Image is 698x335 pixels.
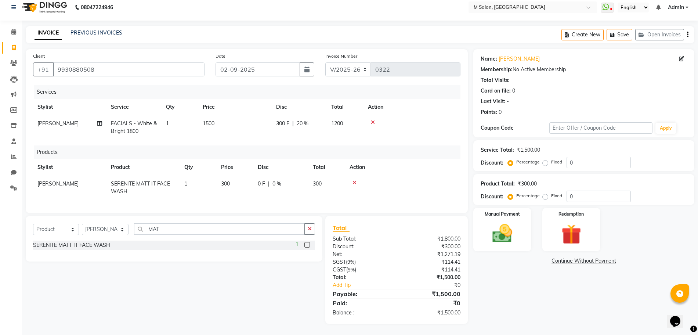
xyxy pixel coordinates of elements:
[327,274,397,281] div: Total:
[272,180,281,188] span: 0 %
[35,26,62,40] a: INVOICE
[166,120,169,127] span: 1
[397,243,466,251] div: ₹300.00
[481,124,549,132] div: Coupon Code
[253,159,308,176] th: Disc
[348,267,355,273] span: 9%
[313,180,322,187] span: 300
[397,251,466,258] div: ₹1,271.19
[397,258,466,266] div: ₹114.41
[184,180,187,187] span: 1
[551,159,562,165] label: Fixed
[198,99,272,115] th: Price
[34,85,466,99] div: Services
[327,289,397,298] div: Payable:
[481,87,511,95] div: Card on file:
[217,159,253,176] th: Price
[180,159,217,176] th: Qty
[518,180,537,188] div: ₹300.00
[499,55,540,63] a: [PERSON_NAME]
[481,159,503,167] div: Discount:
[297,120,308,127] span: 20 %
[106,159,180,176] th: Product
[327,281,408,289] a: Add Tip
[516,192,540,199] label: Percentage
[481,55,497,63] div: Name:
[549,122,652,134] input: Enter Offer / Coupon Code
[517,146,540,154] div: ₹1,500.00
[37,120,79,127] span: [PERSON_NAME]
[481,98,505,105] div: Last Visit:
[327,299,397,307] div: Paid:
[327,251,397,258] div: Net:
[507,98,509,105] div: -
[397,289,466,298] div: ₹1,500.00
[33,62,54,76] button: +91
[667,306,691,328] iframe: chat widget
[134,223,305,235] input: Search or Scan
[551,192,562,199] label: Fixed
[327,266,397,274] div: ( )
[33,53,45,60] label: Client
[53,62,205,76] input: Search by Name/Mobile/Email/Code
[481,146,514,154] div: Service Total:
[499,108,502,116] div: 0
[272,99,327,115] th: Disc
[486,222,518,245] img: _cash.svg
[327,235,397,243] div: Sub Total:
[481,66,513,73] div: Membership:
[106,99,162,115] th: Service
[216,53,225,60] label: Date
[607,29,632,40] button: Save
[397,274,466,281] div: ₹1,500.00
[561,29,604,40] button: Create New
[397,309,466,317] div: ₹1,500.00
[512,87,515,95] div: 0
[308,159,345,176] th: Total
[296,241,299,248] span: 1
[162,99,198,115] th: Qty
[558,211,584,217] label: Redemption
[111,180,170,195] span: SERENITE MATT IT FACE WASH
[481,193,503,201] div: Discount:
[481,180,515,188] div: Product Total:
[327,99,364,115] th: Total
[481,108,497,116] div: Points:
[37,180,79,187] span: [PERSON_NAME]
[655,123,676,134] button: Apply
[327,258,397,266] div: ( )
[70,29,122,36] a: PREVIOUS INVOICES
[276,120,289,127] span: 300 F
[516,159,540,165] label: Percentage
[397,266,466,274] div: ₹114.41
[268,180,270,188] span: |
[327,243,397,251] div: Discount:
[292,120,294,127] span: |
[408,281,466,289] div: ₹0
[635,29,684,40] button: Open Invoices
[325,53,357,60] label: Invoice Number
[333,266,346,273] span: CGST
[347,259,354,265] span: 9%
[397,299,466,307] div: ₹0
[203,120,214,127] span: 1500
[33,159,106,176] th: Stylist
[221,180,230,187] span: 300
[331,120,343,127] span: 1200
[327,309,397,317] div: Balance :
[485,211,520,217] label: Manual Payment
[33,241,110,249] div: SERENITE MATT IT FACE WASH
[258,180,265,188] span: 0 F
[345,159,460,176] th: Action
[333,224,350,232] span: Total
[333,259,346,265] span: SGST
[397,235,466,243] div: ₹1,800.00
[481,66,687,73] div: No Active Membership
[364,99,460,115] th: Action
[555,222,587,247] img: _gift.svg
[111,120,157,134] span: FACIALS - White & Bright 1800
[668,4,684,11] span: Admin
[481,76,510,84] div: Total Visits:
[33,99,106,115] th: Stylist
[475,257,693,265] a: Continue Without Payment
